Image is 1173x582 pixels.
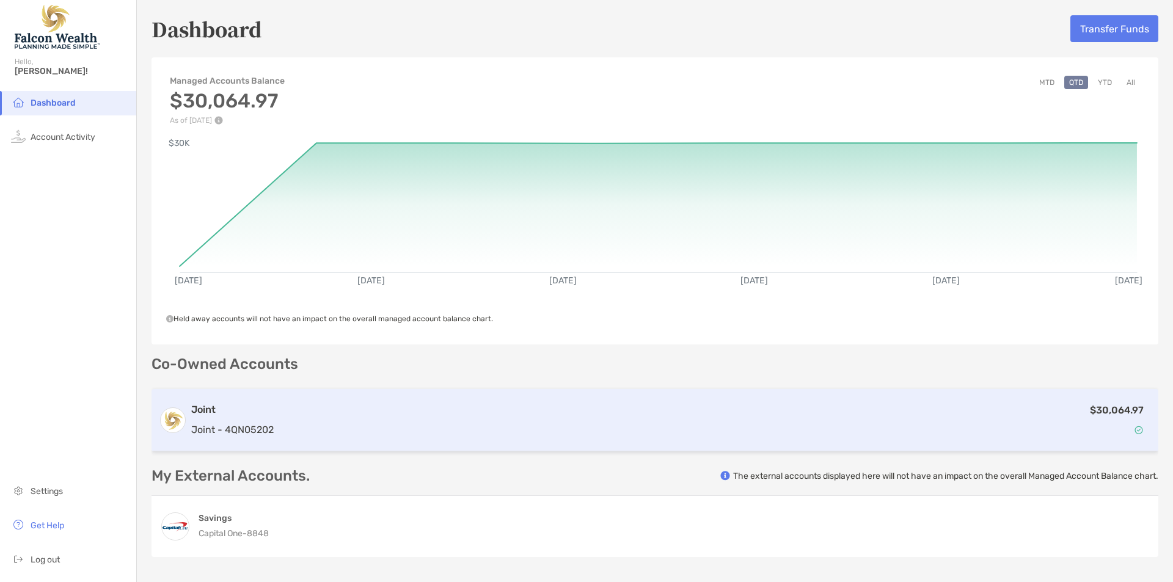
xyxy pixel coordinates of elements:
[357,275,385,286] text: [DATE]
[152,357,1158,372] p: Co-Owned Accounts
[733,470,1158,482] p: The external accounts displayed here will not have an impact on the overall Managed Account Balan...
[740,275,768,286] text: [DATE]
[11,483,26,498] img: settings icon
[1034,76,1059,89] button: MTD
[169,138,190,148] text: $30K
[720,471,730,481] img: info
[31,486,63,497] span: Settings
[1070,15,1158,42] button: Transfer Funds
[1093,76,1117,89] button: YTD
[170,116,285,125] p: As of [DATE]
[1115,275,1142,286] text: [DATE]
[152,468,310,484] p: My External Accounts.
[31,555,60,565] span: Log out
[11,129,26,144] img: activity icon
[1090,402,1144,418] p: $30,064.97
[15,5,100,49] img: Falcon Wealth Planning Logo
[214,116,223,125] img: Performance Info
[166,315,493,323] span: Held away accounts will not have an impact on the overall managed account balance chart.
[1064,76,1088,89] button: QTD
[191,402,274,417] h3: Joint
[170,89,285,112] h3: $30,064.97
[932,275,960,286] text: [DATE]
[247,528,269,539] span: 8848
[1135,426,1143,434] img: Account Status icon
[152,15,262,43] h5: Dashboard
[31,98,76,108] span: Dashboard
[11,95,26,109] img: household icon
[15,66,129,76] span: [PERSON_NAME]!
[199,528,247,539] span: Capital One -
[31,132,95,142] span: Account Activity
[175,275,202,286] text: [DATE]
[11,551,26,566] img: logout icon
[161,408,185,432] img: logo account
[162,513,189,540] img: 360 Money Market
[191,422,274,437] p: Joint - 4QN05202
[31,520,64,531] span: Get Help
[549,275,577,286] text: [DATE]
[199,512,269,524] h4: Savings
[11,517,26,532] img: get-help icon
[170,76,285,86] h4: Managed Accounts Balance
[1122,76,1140,89] button: All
